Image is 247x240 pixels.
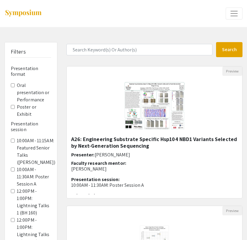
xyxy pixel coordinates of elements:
[5,9,42,17] img: Symposium by ForagerOne
[71,166,238,172] p: [PERSON_NAME]
[71,136,238,149] h5: A26: Engineering Substrate Specific Hsp104 NBD1 Variants Selected by Next-Generation Sequencing
[11,66,51,77] h6: Presentation format
[71,160,126,166] span: Faculty research mentor:
[118,76,191,136] img: <p>A26: Engineering Substrate Specific Hsp104 NBD1 Variants Selected by Next-Generation Sequencin...
[66,44,213,55] input: Search Keyword(s) Or Author(s)
[17,137,56,166] label: 10:00AM - 11:15AM: Featured Senior Talks ([PERSON_NAME])
[17,188,51,217] label: 12:00PM - 1:00PM: Lightning Talks 1 (BH 160)
[11,48,26,55] h5: Filters
[11,121,51,132] h6: Presentation session
[66,66,243,198] div: Open Presentation <p>A26: Engineering Substrate Specific Hsp104 NBD1 Variants Selected by Next-Ge...
[17,103,51,118] label: Poster or Exhibit
[71,192,114,199] span: Acknowledgments:
[222,66,242,76] button: Preview
[71,152,238,158] h6: Presenter:
[17,82,51,103] label: Oral presentation or Performance
[226,8,242,20] button: Expand or Collapse Menu
[17,166,51,188] label: 10:00AM - 11:30AM: Poster Session A
[71,182,238,188] p: 10:00AM - 11:30AM: Poster Session A
[95,152,130,158] span: [PERSON_NAME]
[71,176,120,183] span: Presentation session:
[222,206,242,215] button: Preview
[216,42,242,57] button: Search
